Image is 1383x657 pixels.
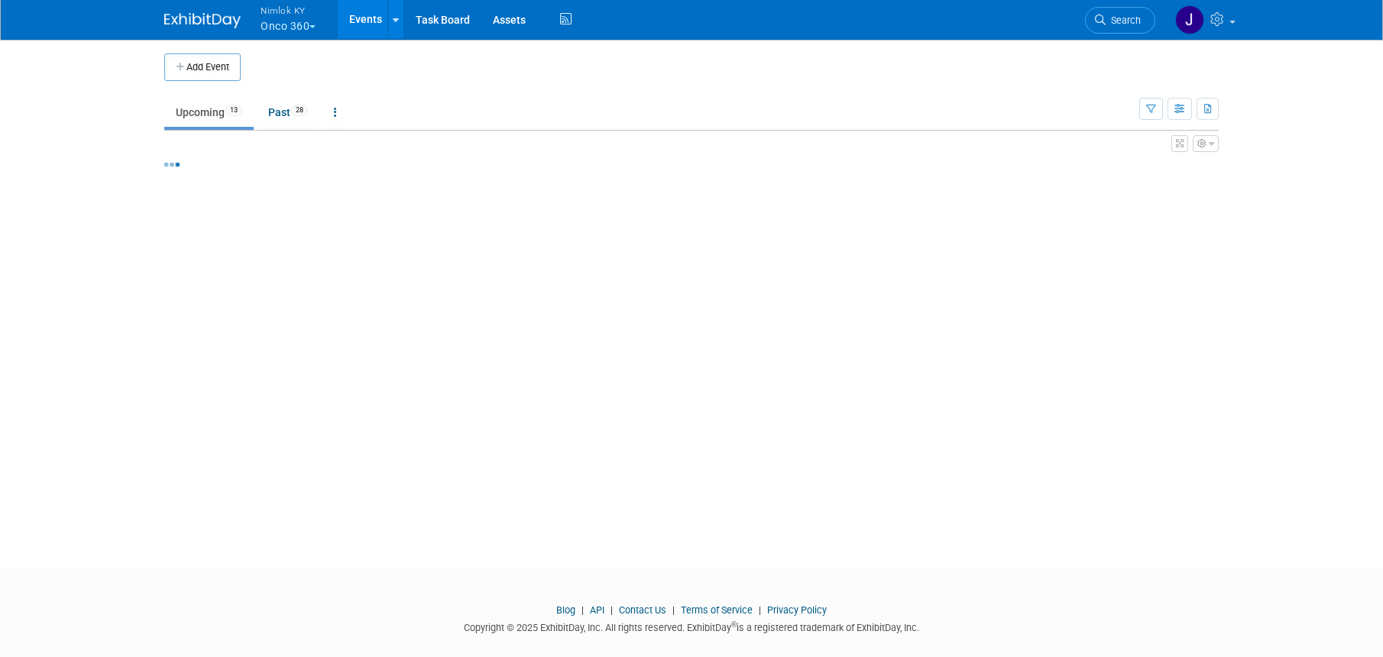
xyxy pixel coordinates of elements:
a: Terms of Service [681,604,753,616]
button: Add Event [164,53,241,81]
a: Upcoming13 [164,98,254,127]
img: loading... [164,163,180,167]
span: | [607,604,617,616]
span: | [578,604,588,616]
span: | [755,604,765,616]
span: 13 [225,105,242,116]
a: Contact Us [619,604,666,616]
a: Blog [556,604,575,616]
span: Nimlok KY [261,2,316,18]
span: | [669,604,679,616]
img: ExhibitDay [164,13,241,28]
img: Jamie Dunn [1175,5,1204,34]
a: Search [1085,7,1155,34]
a: Past28 [257,98,319,127]
span: Search [1106,15,1141,26]
a: Privacy Policy [767,604,827,616]
span: 28 [291,105,308,116]
sup: ® [731,620,737,629]
a: API [590,604,604,616]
